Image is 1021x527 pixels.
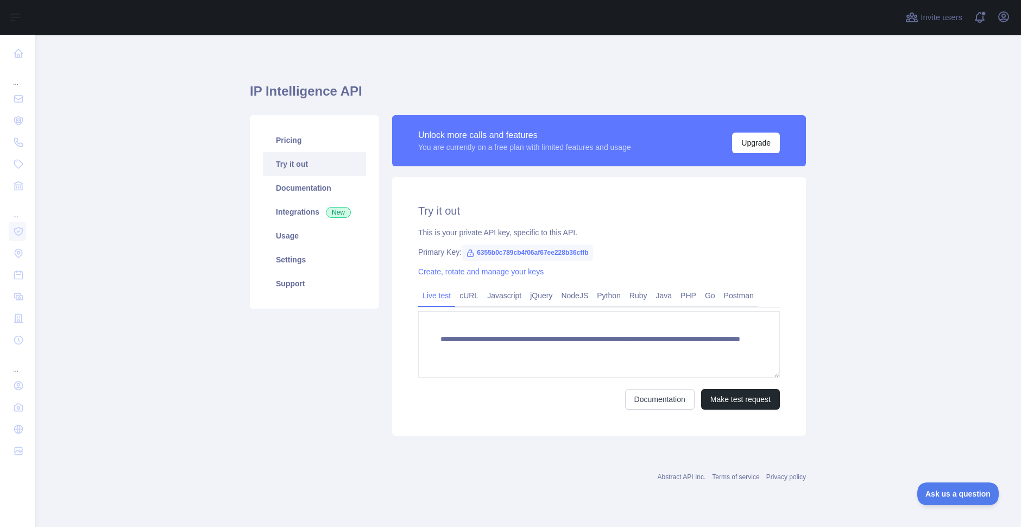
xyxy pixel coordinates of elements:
div: ... [9,198,26,219]
a: Python [593,287,625,304]
a: Integrations New [263,200,366,224]
a: Live test [418,287,455,304]
a: Java [652,287,677,304]
a: Usage [263,224,366,248]
button: Invite users [903,9,965,26]
a: Documentation [263,176,366,200]
a: jQuery [526,287,557,304]
div: Primary Key: [418,247,780,258]
a: Try it out [263,152,366,176]
a: Abstract API Inc. [658,473,706,481]
a: PHP [676,287,701,304]
iframe: Toggle Customer Support [917,482,999,505]
a: Ruby [625,287,652,304]
a: Go [701,287,720,304]
h1: IP Intelligence API [250,83,806,109]
div: ... [9,65,26,87]
a: Javascript [483,287,526,304]
a: Support [263,272,366,296]
a: Settings [263,248,366,272]
span: Invite users [921,11,962,24]
div: Unlock more calls and features [418,129,631,142]
span: 6355b0c789cb4f06af67ee228b36cffb [462,244,593,261]
a: cURL [455,287,483,304]
a: Privacy policy [766,473,806,481]
span: New [326,207,351,218]
div: ... [9,352,26,374]
a: Terms of service [712,473,759,481]
button: Upgrade [732,133,780,153]
button: Make test request [701,389,780,410]
a: Pricing [263,128,366,152]
h2: Try it out [418,203,780,218]
a: Documentation [625,389,695,410]
a: Postman [720,287,758,304]
div: This is your private API key, specific to this API. [418,227,780,238]
div: You are currently on a free plan with limited features and usage [418,142,631,153]
a: NodeJS [557,287,593,304]
a: Create, rotate and manage your keys [418,267,544,276]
